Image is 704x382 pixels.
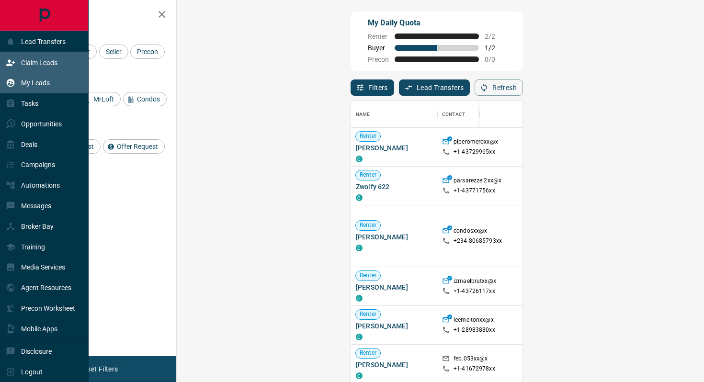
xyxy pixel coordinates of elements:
[356,182,432,191] span: Zwolfy 622
[90,95,117,103] span: MrLoft
[356,334,363,340] div: condos.ca
[356,232,432,242] span: [PERSON_NAME]
[454,316,494,326] p: leemeltonxx@x
[134,48,161,56] span: Precon
[356,171,380,179] span: Renter
[356,349,380,357] span: Renter
[356,271,380,280] span: Renter
[454,326,495,334] p: +1- 28983880xx
[368,33,389,40] span: Renter
[485,33,506,40] span: 2 / 2
[368,17,506,29] p: My Daily Quota
[99,45,128,59] div: Seller
[454,277,496,287] p: izmaelbrutxx@x
[356,194,363,201] div: condos.ca
[356,143,432,153] span: [PERSON_NAME]
[123,92,167,106] div: Condos
[356,295,363,302] div: condos.ca
[454,177,501,187] p: parsarezzei2xx@x
[103,139,165,154] div: Offer Request
[454,237,502,245] p: +234- 80685793xx
[356,282,432,292] span: [PERSON_NAME]
[356,221,380,229] span: Renter
[454,287,495,295] p: +1- 43726117xx
[356,156,363,162] div: condos.ca
[399,79,470,96] button: Lead Transfers
[134,95,163,103] span: Condos
[442,101,465,128] div: Contact
[485,44,506,52] span: 1 / 2
[475,79,523,96] button: Refresh
[102,48,125,56] span: Seller
[368,56,389,63] span: Precon
[356,360,432,370] span: [PERSON_NAME]
[351,101,437,128] div: Name
[437,101,514,128] div: Contact
[454,148,495,156] p: +1- 43729965xx
[368,44,389,52] span: Buyer
[454,355,488,365] p: feb.053xx@x
[454,365,495,373] p: +1- 41672978xx
[356,132,380,140] span: Renter
[485,56,506,63] span: 0 / 0
[130,45,165,59] div: Precon
[356,310,380,318] span: Renter
[454,187,495,195] p: +1- 43771756xx
[454,227,487,237] p: condosxx@x
[351,79,394,96] button: Filters
[454,138,498,148] p: piperomeroxx@x
[356,245,363,251] div: condos.ca
[114,143,161,150] span: Offer Request
[356,372,363,379] div: condos.ca
[356,101,370,128] div: Name
[356,321,432,331] span: [PERSON_NAME]
[79,92,121,106] div: MrLoft
[31,10,167,21] h2: Filters
[73,361,124,377] button: Reset Filters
